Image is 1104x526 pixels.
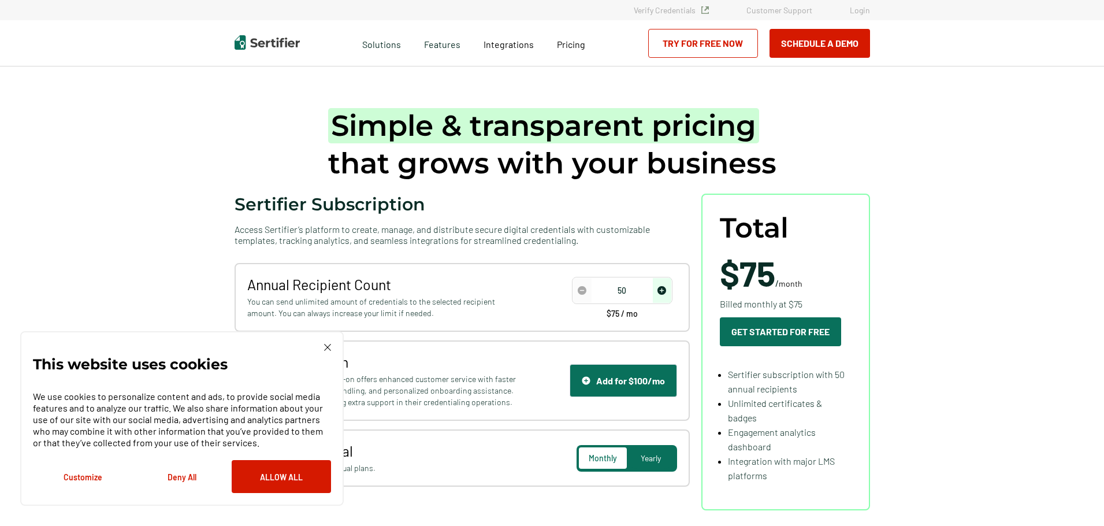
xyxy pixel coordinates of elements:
span: Solutions [362,36,401,50]
a: Integrations [484,36,534,50]
button: Schedule a Demo [770,29,870,58]
a: Pricing [557,36,585,50]
span: Monthly [589,453,617,463]
span: Access Sertifier’s platform to create, manage, and distribute secure digital credentials with cus... [235,224,690,246]
span: Annual Recipient Count [247,276,519,293]
a: Login [850,5,870,15]
img: Support Icon [582,376,590,385]
button: Support IconAdd for $100/mo [570,364,677,397]
a: Try for Free Now [648,29,758,58]
span: Support Add-On [247,353,519,371]
span: $75 / mo [607,310,638,318]
p: This website uses cookies [33,358,228,370]
button: Deny All [132,460,232,493]
button: Customize [33,460,132,493]
a: Customer Support [746,5,812,15]
div: Add for $100/mo [582,375,665,386]
span: $75 [720,252,775,294]
span: Get 2 months free with annual plans. [247,462,519,474]
span: Integrations [484,39,534,50]
img: Cookie Popup Close [324,344,331,351]
h1: that grows with your business [328,107,776,182]
img: Increase Icon [657,286,666,295]
span: month [779,279,802,288]
img: Decrease Icon [578,286,586,295]
span: Pricing [557,39,585,50]
span: The Advanced Support Add-on offers enhanced customer service with faster response times, priority... [247,373,519,408]
button: Get Started For Free [720,317,841,346]
span: Payment Interval [247,442,519,460]
img: Verified [701,6,709,14]
p: We use cookies to personalize content and ads, to provide social media features and to analyze ou... [33,391,331,449]
span: Sertifier Subscription [235,194,425,215]
span: You can send unlimited amount of credentials to the selected recipient amount. You can always inc... [247,296,519,319]
span: / [720,255,802,290]
span: Integration with major LMS platforms [728,455,835,481]
span: Sertifier subscription with 50 annual recipients [728,369,845,394]
a: Verify Credentials [634,5,709,15]
span: Simple & transparent pricing [328,108,759,143]
span: increase number [653,278,671,303]
span: decrease number [573,278,592,303]
span: Engagement analytics dashboard [728,427,816,452]
span: Total [720,212,789,244]
span: Billed monthly at $75 [720,297,802,311]
button: Allow All [232,460,331,493]
span: Features [424,36,460,50]
img: Sertifier | Digital Credentialing Platform [235,35,300,50]
span: Yearly [641,453,661,463]
span: Unlimited certificates & badges [728,398,822,423]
